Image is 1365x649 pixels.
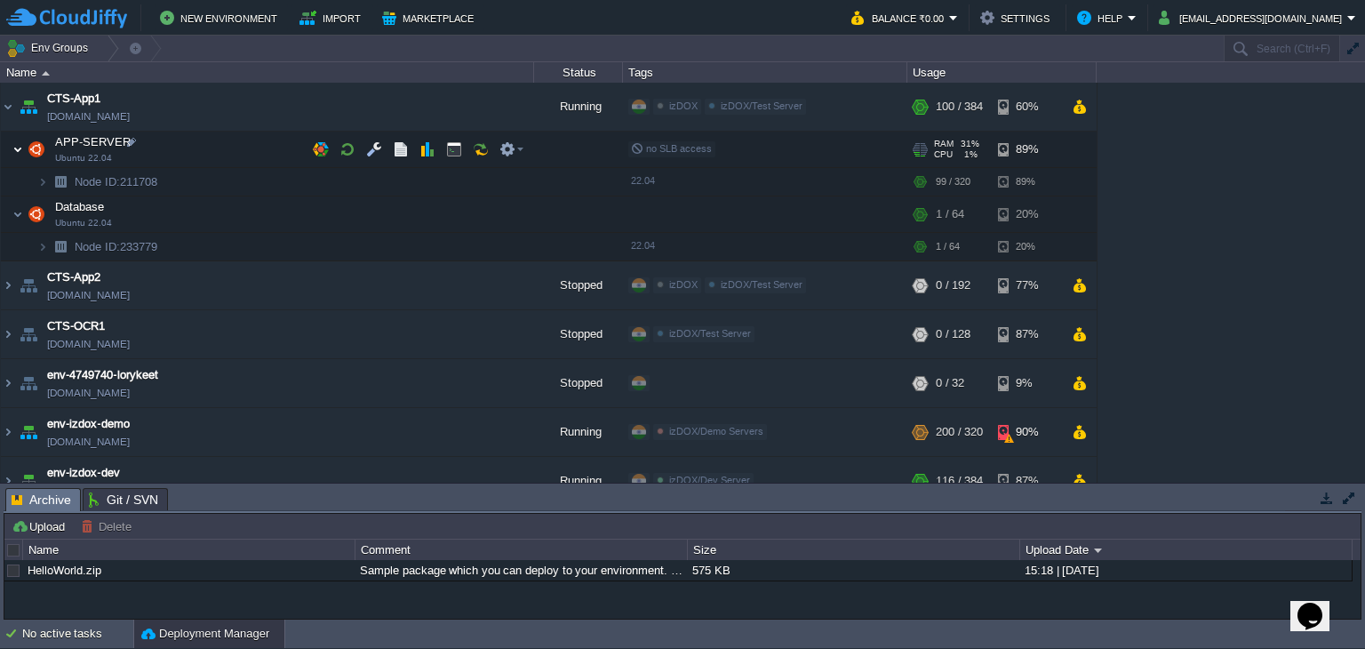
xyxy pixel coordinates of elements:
div: 1 / 64 [936,196,964,232]
button: Deployment Manager [141,625,269,643]
span: 22.04 [631,175,655,186]
div: Status [535,62,622,83]
div: Stopped [534,310,623,358]
span: izDOX/Dev Server [669,475,750,485]
span: izDOX/Test Server [721,100,802,111]
a: CTS-App1 [47,90,100,108]
span: Git / SVN [89,489,158,510]
a: APP-SERVERUbuntu 22.04 [53,135,133,148]
div: 60% [998,83,1056,131]
div: 20% [998,196,1056,232]
img: AMDAwAAAACH5BAEAAAAALAAAAAABAAEAAAICRAEAOw== [1,359,15,407]
span: RAM [934,139,954,149]
img: AMDAwAAAACH5BAEAAAAALAAAAAABAAEAAAICRAEAOw== [48,233,73,260]
button: Env Groups [6,36,94,60]
img: AMDAwAAAACH5BAEAAAAALAAAAAABAAEAAAICRAEAOw== [16,261,41,309]
div: Size [689,540,1019,560]
img: AMDAwAAAACH5BAEAAAAALAAAAAABAAEAAAICRAEAOw== [1,310,15,358]
img: AMDAwAAAACH5BAEAAAAALAAAAAABAAEAAAICRAEAOw== [24,132,49,167]
div: No active tasks [22,620,133,648]
button: Help [1077,7,1128,28]
button: New Environment [160,7,283,28]
div: Comment [356,540,687,560]
span: [DOMAIN_NAME] [47,482,130,500]
span: Database [53,199,107,214]
div: Running [534,457,623,505]
button: Upload [12,518,70,534]
img: AMDAwAAAACH5BAEAAAAALAAAAAABAAEAAAICRAEAOw== [1,457,15,505]
img: AMDAwAAAACH5BAEAAAAALAAAAAABAAEAAAICRAEAOw== [42,71,50,76]
span: 1% [960,149,978,160]
div: 90% [998,408,1056,456]
a: env-izdox-dev [47,464,120,482]
img: AMDAwAAAACH5BAEAAAAALAAAAAABAAEAAAICRAEAOw== [37,233,48,260]
span: 233779 [73,239,160,254]
span: Ubuntu 22.04 [55,153,112,164]
span: [DOMAIN_NAME] [47,108,130,125]
div: 15:18 | [DATE] [1020,560,1351,581]
img: CloudJiffy [6,7,127,29]
iframe: chat widget [1290,578,1347,631]
button: Import [299,7,366,28]
span: [DOMAIN_NAME] [47,384,130,402]
div: Tags [624,62,906,83]
div: Name [24,540,355,560]
div: 89% [998,168,1056,196]
a: env-4749740-lorykeet [47,366,158,384]
div: 87% [998,457,1056,505]
div: Upload Date [1021,540,1352,560]
div: 200 / 320 [936,408,983,456]
span: no SLB access [631,143,712,154]
img: AMDAwAAAACH5BAEAAAAALAAAAAABAAEAAAICRAEAOw== [16,310,41,358]
span: APP-SERVER [53,134,133,149]
span: CPU [934,149,953,160]
img: AMDAwAAAACH5BAEAAAAALAAAAAABAAEAAAICRAEAOw== [12,196,23,232]
div: 9% [998,359,1056,407]
img: AMDAwAAAACH5BAEAAAAALAAAAAABAAEAAAICRAEAOw== [37,168,48,196]
div: 89% [998,132,1056,167]
a: env-izdox-demo [47,415,130,433]
img: AMDAwAAAACH5BAEAAAAALAAAAAABAAEAAAICRAEAOw== [1,408,15,456]
div: Stopped [534,261,623,309]
img: AMDAwAAAACH5BAEAAAAALAAAAAABAAEAAAICRAEAOw== [1,261,15,309]
img: AMDAwAAAACH5BAEAAAAALAAAAAABAAEAAAICRAEAOw== [12,132,23,167]
button: Settings [980,7,1055,28]
span: izDOX [669,279,698,290]
img: AMDAwAAAACH5BAEAAAAALAAAAAABAAEAAAICRAEAOw== [16,83,41,131]
span: izDOX/Demo Servers [669,426,763,437]
button: Delete [81,518,137,534]
a: Node ID:211708 [73,174,160,189]
img: AMDAwAAAACH5BAEAAAAALAAAAAABAAEAAAICRAEAOw== [16,457,41,505]
div: 100 / 384 [936,83,983,131]
div: 87% [998,310,1056,358]
button: Marketplace [382,7,479,28]
span: [DOMAIN_NAME] [47,286,130,304]
span: Node ID: [75,240,120,253]
img: AMDAwAAAACH5BAEAAAAALAAAAAABAAEAAAICRAEAOw== [24,196,49,232]
button: Balance ₹0.00 [851,7,949,28]
a: CTS-OCR1 [47,317,105,335]
div: Sample package which you can deploy to your environment. Feel free to delete and upload a package... [355,560,686,581]
div: 116 / 384 [936,457,983,505]
a: CTS-App2 [47,268,100,286]
div: 0 / 192 [936,261,970,309]
div: Stopped [534,359,623,407]
span: 31% [961,139,979,149]
img: AMDAwAAAACH5BAEAAAAALAAAAAABAAEAAAICRAEAOw== [16,408,41,456]
span: 22.04 [631,240,655,251]
span: 211708 [73,174,160,189]
div: 20% [998,233,1056,260]
div: Name [2,62,533,83]
span: izDOX/Test Server [721,279,802,290]
img: AMDAwAAAACH5BAEAAAAALAAAAAABAAEAAAICRAEAOw== [48,168,73,196]
a: Node ID:233779 [73,239,160,254]
div: 0 / 32 [936,359,964,407]
div: Usage [908,62,1096,83]
span: Node ID: [75,175,120,188]
a: DatabaseUbuntu 22.04 [53,200,107,213]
